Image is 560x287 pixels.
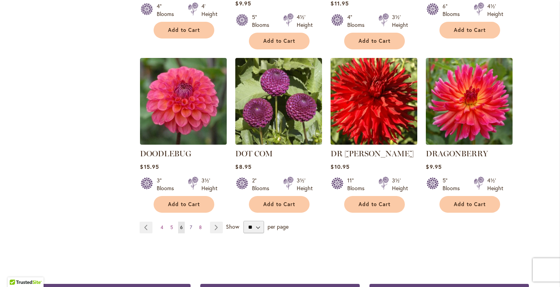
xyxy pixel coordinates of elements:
[347,177,369,192] div: 11" Blooms
[159,222,165,233] a: 4
[197,222,204,233] a: 8
[268,223,289,230] span: per page
[439,22,500,38] button: Add to Cart
[140,58,227,145] img: DOODLEBUG
[190,224,192,230] span: 7
[359,201,390,208] span: Add to Cart
[454,201,486,208] span: Add to Cart
[157,177,178,192] div: 3" Blooms
[168,222,175,233] a: 5
[235,139,322,146] a: DOT COM
[140,139,227,146] a: DOODLEBUG
[235,163,251,170] span: $8.95
[392,177,408,192] div: 3½' Height
[426,149,488,158] a: DRAGONBERRY
[297,13,313,29] div: 4½' Height
[263,201,295,208] span: Add to Cart
[439,196,500,213] button: Add to Cart
[263,38,295,44] span: Add to Cart
[249,196,310,213] button: Add to Cart
[199,224,202,230] span: 8
[252,177,274,192] div: 2" Blooms
[344,33,405,49] button: Add to Cart
[487,177,503,192] div: 4½' Height
[331,58,417,145] img: DR LES
[344,196,405,213] button: Add to Cart
[331,139,417,146] a: DR LES
[180,224,183,230] span: 6
[392,13,408,29] div: 3½' Height
[487,2,503,18] div: 4½' Height
[359,38,390,44] span: Add to Cart
[161,224,163,230] span: 4
[154,196,214,213] button: Add to Cart
[201,2,217,18] div: 4' Height
[454,27,486,33] span: Add to Cart
[252,13,274,29] div: 5" Blooms
[426,163,441,170] span: $9.95
[331,163,349,170] span: $10.95
[170,224,173,230] span: 5
[426,58,513,145] img: DRAGONBERRY
[6,259,28,281] iframe: Launch Accessibility Center
[235,58,322,145] img: DOT COM
[201,177,217,192] div: 3½' Height
[297,177,313,192] div: 3½' Height
[154,22,214,38] button: Add to Cart
[140,163,159,170] span: $15.95
[188,222,194,233] a: 7
[249,33,310,49] button: Add to Cart
[140,149,191,158] a: DOODLEBUG
[443,2,464,18] div: 6" Blooms
[157,2,178,18] div: 4" Blooms
[331,149,414,158] a: DR [PERSON_NAME]
[168,27,200,33] span: Add to Cart
[168,201,200,208] span: Add to Cart
[426,139,513,146] a: DRAGONBERRY
[347,13,369,29] div: 4" Blooms
[443,177,464,192] div: 5" Blooms
[226,223,239,230] span: Show
[235,149,273,158] a: DOT COM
